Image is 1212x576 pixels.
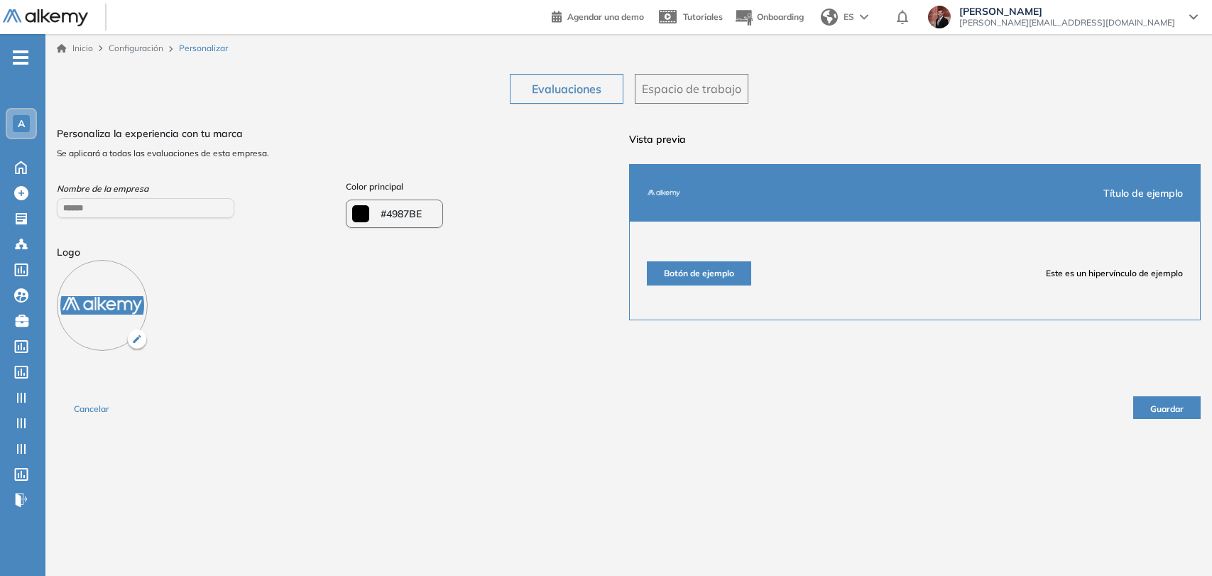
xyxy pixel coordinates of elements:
[959,17,1175,28] span: [PERSON_NAME][EMAIL_ADDRESS][DOMAIN_NAME]
[683,11,723,22] span: Tutoriales
[57,147,629,160] span: Se aplicará a todas las evaluaciones de esta empresa.
[757,11,804,22] span: Onboarding
[3,9,88,27] img: Logo
[109,43,163,53] span: Configuración
[1103,186,1183,201] span: Título de ejemplo
[647,176,681,210] img: Profile Logo
[629,132,1201,147] span: Vista previa
[642,80,741,97] span: Espacio de trabajo
[57,42,93,55] a: Inicio
[18,118,25,129] span: A
[1133,396,1201,419] button: Guardar
[860,14,868,20] img: arrow
[844,11,854,23] span: ES
[57,396,126,419] button: Cancelar
[346,181,403,192] span: Color principal
[959,6,1175,17] span: [PERSON_NAME]
[647,261,751,286] button: Botón de ejemplo
[57,245,148,260] span: Logo
[635,74,748,104] button: Espacio de trabajo
[57,260,148,351] img: PROFILE_MENU_LOGO_USER
[13,56,28,59] i: -
[126,330,148,351] img: Ícono de lapiz de edición
[734,2,804,33] button: Onboarding
[57,126,629,141] span: Personaliza la experiencia con tu marca
[1150,403,1184,414] span: Guardar
[179,42,228,55] span: Personalizar
[821,9,838,26] img: world
[1046,267,1183,280] span: Este es un hipervínculo de ejemplo
[552,7,644,24] a: Agendar una demo
[532,80,601,97] span: Evaluaciones
[567,11,644,22] span: Agendar una demo
[57,183,340,195] span: Nombre de la empresa
[381,207,422,222] span: #4987be
[74,403,109,414] span: Cancelar
[510,74,623,104] button: Evaluaciones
